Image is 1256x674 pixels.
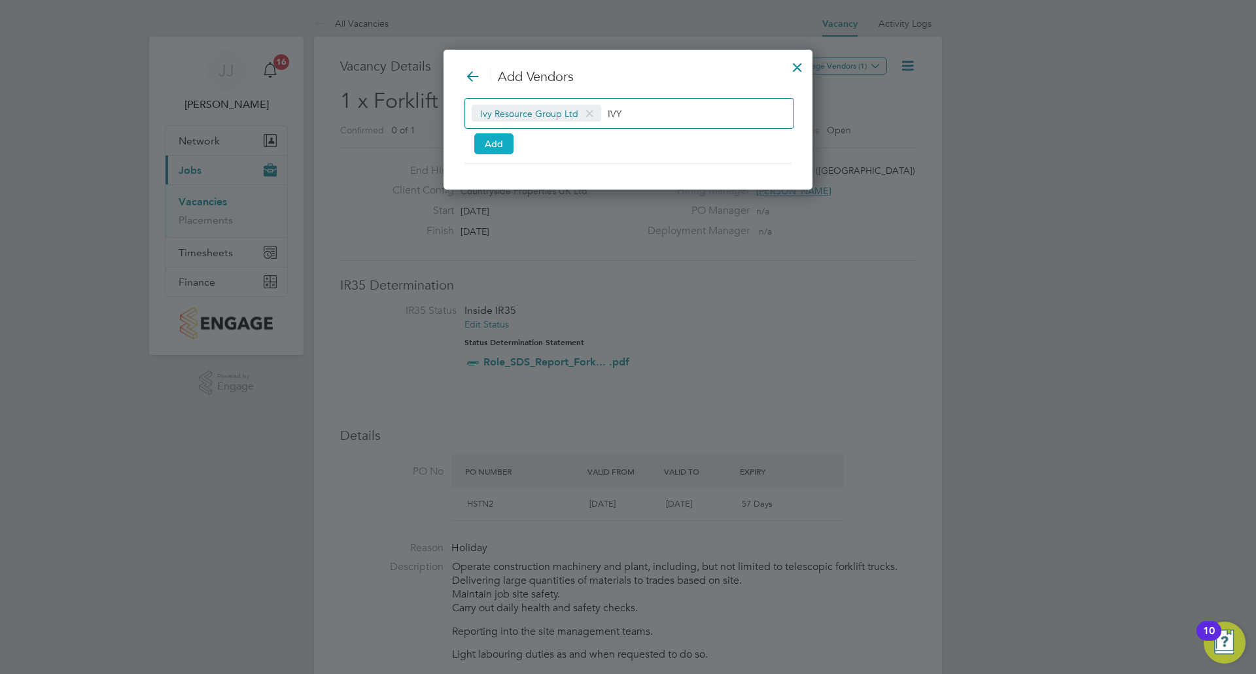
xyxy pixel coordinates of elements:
h3: Add Vendors [464,68,792,85]
button: Open Resource Center, 10 new notifications [1204,622,1246,664]
span: Ivy Resource Group Ltd [472,105,601,122]
button: Add [474,133,514,154]
input: Search vendors... [608,105,689,122]
div: 10 [1203,631,1215,648]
